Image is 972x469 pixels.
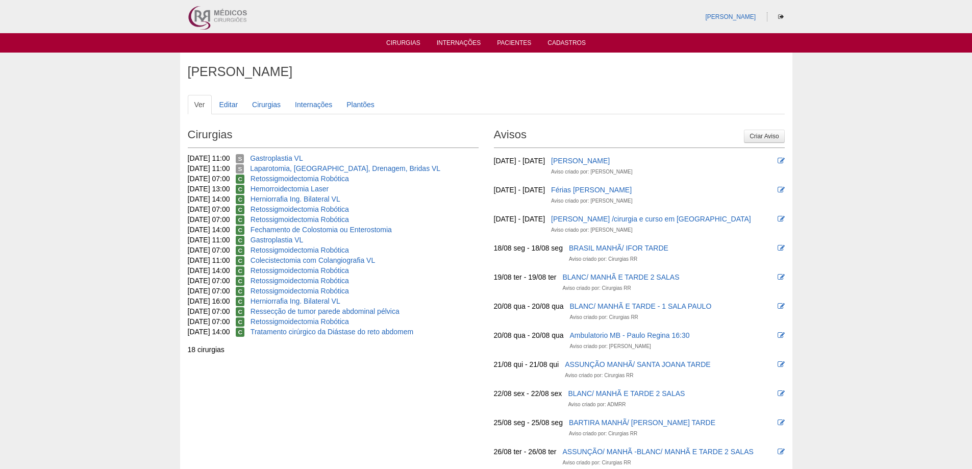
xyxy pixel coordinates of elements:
div: 22/08 sex - 22/08 sex [494,388,562,399]
div: Aviso criado por: [PERSON_NAME] [551,225,632,235]
a: Hemorroidectomia Laser [251,185,329,193]
div: [DATE] - [DATE] [494,185,545,195]
span: Confirmada [236,328,244,337]
span: Suspensa [236,154,244,163]
a: Ver [188,95,212,114]
a: Ressecção de tumor parede abdominal pélvica [251,307,400,315]
a: Herniorrafia Ing. Bilateral VL [251,195,340,203]
div: 18/08 seg - 18/08 seg [494,243,563,253]
span: Suspensa [236,164,244,174]
a: Laparotomia, [GEOGRAPHIC_DATA], Drenagem, Bridas VL [250,164,440,172]
a: ASSUNÇÃO MANHÃ/ SANTA JOANA TARDE [565,360,711,368]
span: Confirmada [236,226,244,235]
div: Aviso criado por: Cirurgias RR [569,254,637,264]
a: Ambulatorio MB - Paulo Regina 16:30 [570,331,690,339]
a: Retossigmoidectomia Robótica [251,246,349,254]
a: [PERSON_NAME] [551,157,610,165]
span: Confirmada [236,175,244,184]
span: [DATE] 16:00 [188,297,230,305]
a: Retossigmoidectomia Robótica [251,205,349,213]
a: Herniorrafia Ing. Bilateral VL [251,297,340,305]
span: Confirmada [236,266,244,276]
div: [DATE] - [DATE] [494,214,545,224]
span: Confirmada [236,236,244,245]
h2: Avisos [494,125,785,148]
span: Confirmada [236,205,244,214]
span: [DATE] 07:00 [188,287,230,295]
div: 25/08 seg - 25/08 seg [494,417,563,428]
a: BARTIRA MANHÃ/ [PERSON_NAME] TARDE [569,418,715,427]
span: Confirmada [236,185,244,194]
i: Editar [778,448,785,455]
span: Confirmada [236,277,244,286]
a: Plantões [340,95,381,114]
div: 21/08 qui - 21/08 qui [494,359,559,369]
div: Aviso criado por: Cirurgias RR [562,283,631,293]
a: ASSUNÇÃO/ MANHÃ -BLANC/ MANHÃ E TARDE 2 SALAS [562,448,753,456]
span: [DATE] 07:00 [188,277,230,285]
div: Aviso criado por: Cirurgias RR [569,429,637,439]
span: Confirmada [236,297,244,306]
a: Gastroplastia VL [250,154,303,162]
div: 26/08 ter - 26/08 ter [494,447,557,457]
div: [DATE] - [DATE] [494,156,545,166]
a: Retossigmoidectomia Robótica [251,215,349,224]
i: Editar [778,419,785,426]
div: Aviso criado por: [PERSON_NAME] [570,341,651,352]
h1: [PERSON_NAME] [188,65,785,78]
div: 18 cirurgias [188,344,479,355]
div: 19/08 ter - 19/08 ter [494,272,557,282]
i: Editar [778,244,785,252]
div: Aviso criado por: Cirurgias RR [570,312,638,323]
span: [DATE] 14:00 [188,195,230,203]
a: Internações [437,39,481,50]
span: Confirmada [236,287,244,296]
span: Confirmada [236,195,244,204]
i: Editar [778,390,785,397]
span: [DATE] 07:00 [188,215,230,224]
span: [DATE] 11:00 [188,154,230,162]
a: Internações [288,95,339,114]
span: Confirmada [236,215,244,225]
i: Editar [778,303,785,310]
a: Retossigmoidectomia Robótica [251,175,349,183]
i: Editar [778,274,785,281]
a: Fechamento de Colostomia ou Enterostomia [251,226,392,234]
div: 20/08 qua - 20/08 qua [494,301,564,311]
a: Gastroplastia VL [251,236,304,244]
i: Editar [778,361,785,368]
a: Cadastros [547,39,586,50]
a: Retossigmoidectomia Robótica [251,317,349,326]
span: [DATE] 11:00 [188,236,230,244]
span: [DATE] 07:00 [188,246,230,254]
span: [DATE] 11:00 [188,256,230,264]
a: Retossigmoidectomia Robótica [251,266,349,275]
span: Confirmada [236,317,244,327]
a: [PERSON_NAME] /cirurgia e curso em [GEOGRAPHIC_DATA] [551,215,751,223]
span: [DATE] 14:00 [188,226,230,234]
a: Retossigmoidectomia Robótica [251,287,349,295]
div: Aviso criado por: Cirurgias RR [565,371,633,381]
a: BLANC/ MANHÃ E TARDE 2 SALAS [562,273,679,281]
a: Editar [213,95,245,114]
span: [DATE] 07:00 [188,307,230,315]
a: Cirurgias [245,95,287,114]
span: [DATE] 13:00 [188,185,230,193]
a: Retossigmoidectomia Robótica [251,277,349,285]
i: Editar [778,186,785,193]
span: [DATE] 14:00 [188,266,230,275]
i: Editar [778,332,785,339]
a: Cirurgias [386,39,420,50]
span: Confirmada [236,246,244,255]
span: [DATE] 07:00 [188,175,230,183]
span: [DATE] 07:00 [188,317,230,326]
a: Colecistectomia com Colangiografia VL [251,256,375,264]
h2: Cirurgias [188,125,479,148]
span: [DATE] 11:00 [188,164,230,172]
div: Aviso criado por: [PERSON_NAME] [551,167,632,177]
a: BRASIL MANHÃ/ IFOR TARDE [569,244,668,252]
span: [DATE] 14:00 [188,328,230,336]
a: Tratamento cirúrgico da Diástase do reto abdomem [251,328,413,336]
i: Editar [778,157,785,164]
div: Aviso criado por: Cirurgias RR [562,458,631,468]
